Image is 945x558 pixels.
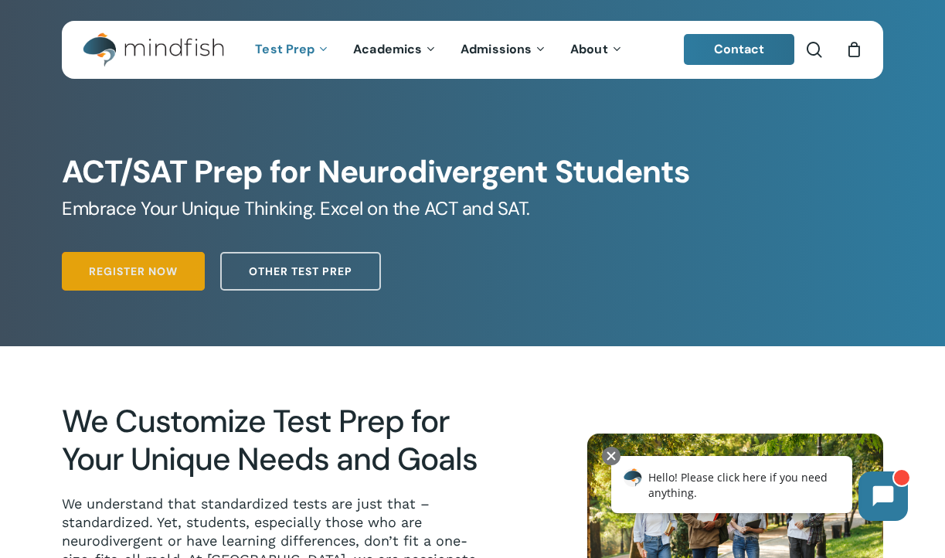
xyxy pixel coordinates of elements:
h5: Embrace Your Unique Thinking. Excel on the ACT and SAT. [62,196,883,221]
a: Academics [342,43,449,56]
a: Contact [684,34,795,65]
a: Register Now [62,252,205,291]
span: Admissions [461,41,532,57]
a: Test Prep [243,43,342,56]
h2: We Customize Test Prep for Your Unique Needs and Goals [62,403,501,479]
span: Test Prep [255,41,314,57]
a: Cart [845,41,862,58]
span: Other Test Prep [249,264,352,279]
span: Academics [353,41,422,57]
h1: ACT/SAT Prep for Neurodivergent Students [62,154,883,191]
header: Main Menu [62,21,883,79]
span: Contact [714,41,765,57]
span: Register Now [89,264,178,279]
nav: Main Menu [243,21,634,79]
a: About [559,43,635,56]
iframe: Chatbot [595,444,923,536]
span: About [570,41,608,57]
a: Other Test Prep [220,252,381,291]
a: Admissions [449,43,559,56]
